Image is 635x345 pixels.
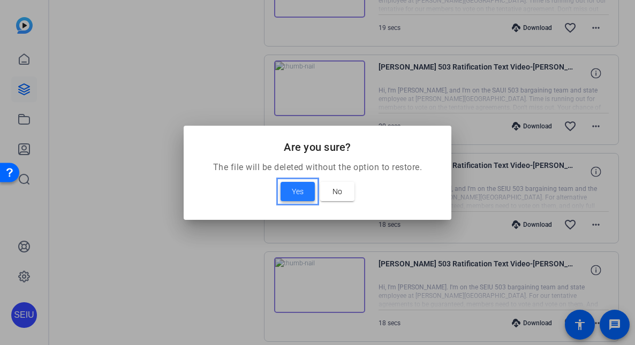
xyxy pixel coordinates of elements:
[332,185,342,198] span: No
[196,139,439,156] h2: Are you sure?
[320,182,354,201] button: No
[292,185,304,198] span: Yes
[281,182,315,201] button: Yes
[196,161,439,174] p: The file will be deleted without the option to restore.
